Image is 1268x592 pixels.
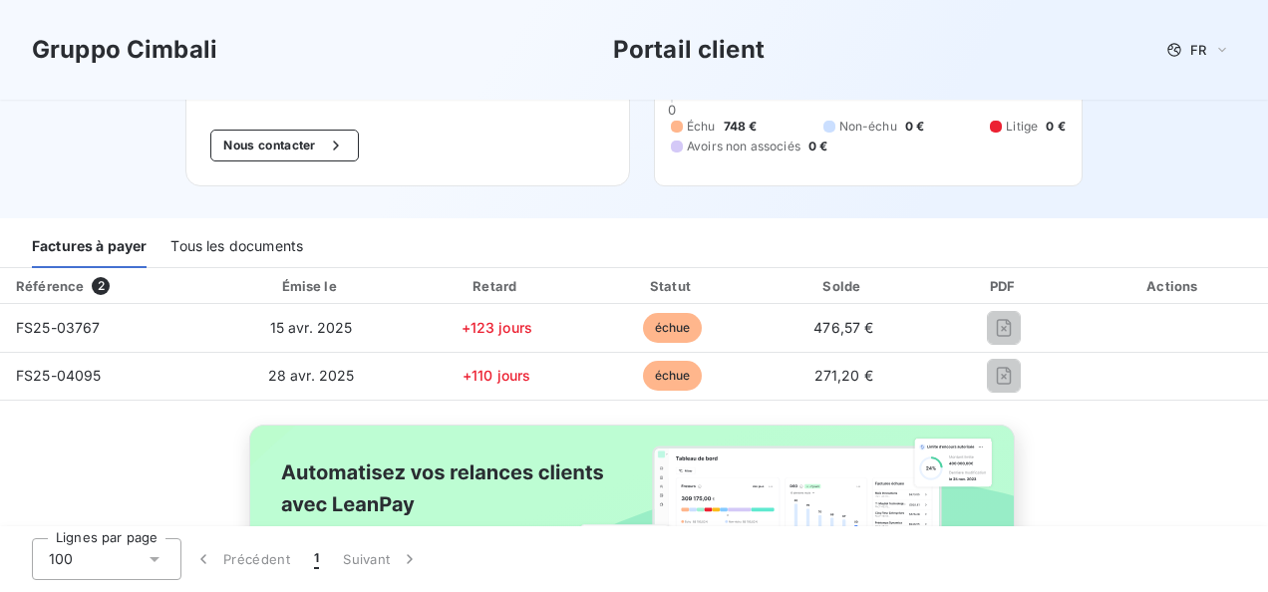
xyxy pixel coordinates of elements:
span: 271,20 € [814,367,873,384]
div: Tous les documents [170,226,303,268]
span: 0 € [808,138,827,155]
div: Solde [763,276,924,296]
span: échue [643,313,703,343]
div: PDF [932,276,1077,296]
span: 0 € [1046,118,1065,136]
div: Retard [412,276,581,296]
h3: Portail client [613,32,765,68]
span: 0 € [905,118,924,136]
span: 1 [314,549,319,569]
div: Factures à payer [32,226,147,268]
button: Nous contacter [210,130,358,161]
div: Actions [1085,276,1264,296]
span: échue [643,361,703,391]
span: FS25-03767 [16,319,101,336]
span: 100 [49,549,73,569]
button: Suivant [331,538,432,580]
span: +110 jours [463,367,531,384]
span: Avoirs non associés [687,138,800,155]
span: 15 avr. 2025 [270,319,353,336]
span: FS25-04095 [16,367,102,384]
button: Précédent [181,538,302,580]
button: 1 [302,538,331,580]
div: Référence [16,278,84,294]
span: 0 [668,102,676,118]
span: FR [1190,42,1206,58]
span: Échu [687,118,716,136]
h3: Gruppo Cimbali [32,32,217,68]
span: Litige [1006,118,1038,136]
span: 476,57 € [813,319,873,336]
div: Émise le [218,276,404,296]
span: 748 € [724,118,758,136]
span: 2 [92,277,110,295]
span: +123 jours [462,319,533,336]
span: 28 avr. 2025 [268,367,355,384]
div: Statut [589,276,755,296]
span: Non-échu [839,118,897,136]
